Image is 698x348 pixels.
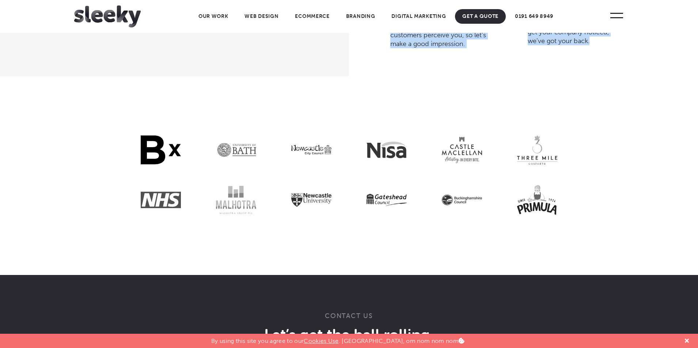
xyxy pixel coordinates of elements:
img: Newcastle University [291,193,331,206]
img: Nisa [367,142,407,158]
img: Newcastle City Council [291,145,331,155]
h3: Contact Us [74,311,624,325]
img: Gateshead Council [367,194,407,206]
span: . [430,326,434,343]
a: Cookies Use [304,337,339,344]
img: NHS [141,192,181,208]
img: Primula [517,185,557,215]
a: Branding [339,9,383,24]
p: By using this site you agree to our . [GEOGRAPHIC_DATA], om nom nom nom [211,334,464,344]
img: Malhotra Group [216,186,256,214]
a: Ecommerce [288,9,337,24]
a: Our Work [191,9,236,24]
img: Sleeky Web Design Newcastle [74,5,141,27]
a: Get A Quote [455,9,506,24]
a: Digital Marketing [384,9,453,24]
a: 0191 649 8949 [508,9,561,24]
a: Web Design [237,9,286,24]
